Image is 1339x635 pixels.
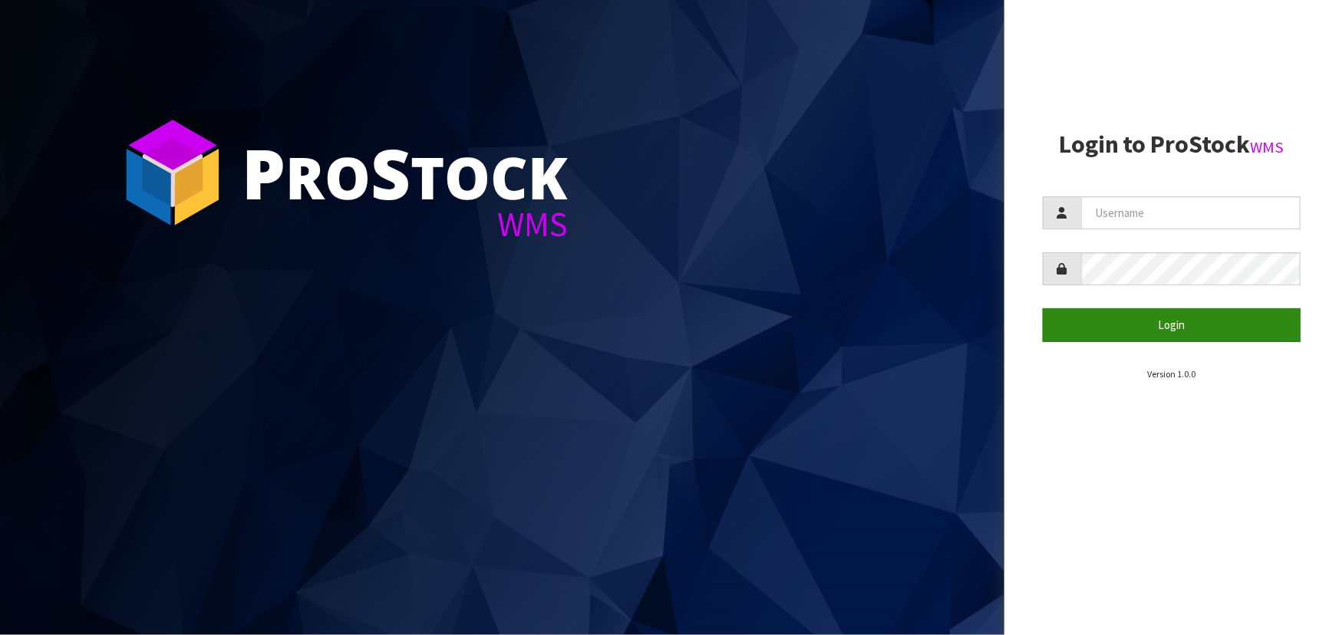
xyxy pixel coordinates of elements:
div: WMS [242,207,568,242]
img: ProStock Cube [115,115,230,230]
small: Version 1.0.0 [1147,368,1196,380]
span: P [242,126,285,219]
span: S [371,126,411,219]
small: WMS [1251,137,1285,157]
input: Username [1081,196,1301,229]
button: Login [1043,308,1301,341]
h2: Login to ProStock [1043,131,1301,158]
div: ro tock [242,138,568,207]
